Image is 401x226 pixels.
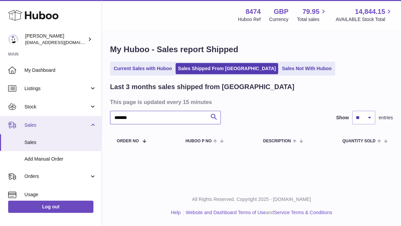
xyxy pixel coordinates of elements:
span: Add Manual Order [24,156,96,162]
h2: Last 3 months sales shipped from [GEOGRAPHIC_DATA] [110,82,294,91]
span: Quantity Sold [342,139,376,143]
h3: This page is updated every 15 minutes [110,98,391,106]
span: Orders [24,173,89,180]
h1: My Huboo - Sales report Shipped [110,44,393,55]
span: Order No [117,139,139,143]
a: Help [171,210,181,215]
strong: 8474 [245,7,261,16]
a: Current Sales with Huboo [111,63,174,74]
a: Log out [8,201,93,213]
span: 14,844.15 [355,7,385,16]
div: Currency [269,16,289,23]
span: [EMAIL_ADDRESS][DOMAIN_NAME] [25,40,100,45]
span: AVAILABLE Stock Total [335,16,393,23]
span: Description [263,139,291,143]
span: Total sales [297,16,327,23]
span: My Dashboard [24,67,96,74]
span: Stock [24,104,89,110]
img: orders@neshealth.com [8,34,18,44]
p: All Rights Reserved. Copyright 2025 - [DOMAIN_NAME] [107,196,396,203]
span: 79.95 [302,7,319,16]
a: 79.95 Total sales [297,7,327,23]
span: Usage [24,191,96,198]
strong: GBP [274,7,288,16]
span: Huboo P no [185,139,212,143]
label: Show [336,115,349,121]
a: Sales Not With Huboo [279,63,334,74]
span: Sales [24,139,96,146]
span: Sales [24,122,89,128]
a: Service Terms & Conditions [274,210,332,215]
span: Listings [24,85,89,92]
a: Website and Dashboard Terms of Use [186,210,266,215]
div: Huboo Ref [238,16,261,23]
span: entries [379,115,393,121]
div: [PERSON_NAME] [25,33,86,46]
a: Sales Shipped From [GEOGRAPHIC_DATA] [176,63,278,74]
a: 14,844.15 AVAILABLE Stock Total [335,7,393,23]
li: and [183,209,332,216]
